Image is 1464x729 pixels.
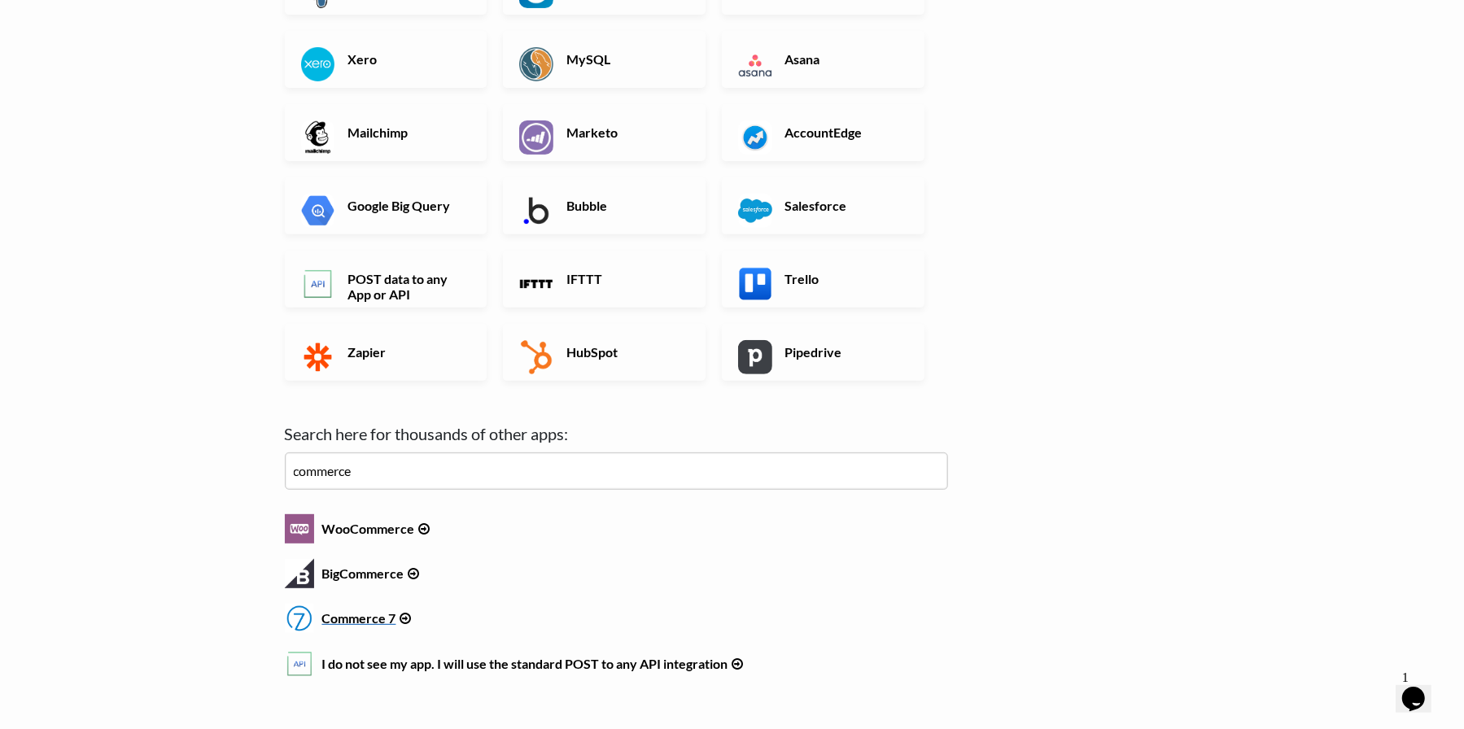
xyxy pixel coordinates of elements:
[503,251,706,308] a: IFTTT
[301,340,335,374] img: Zapier App & API
[285,604,948,626] a: Commerce 7
[722,104,924,161] a: AccountEdge
[562,271,690,286] h6: IFTTT
[519,47,553,81] img: MySQL App & API
[781,344,909,360] h6: Pipedrive
[285,604,314,633] img: commerce-7.png
[503,104,706,161] a: Marketo
[285,31,487,88] a: Xero
[562,51,690,67] h6: MySQL
[285,649,314,679] img: api.png
[503,324,706,381] a: HubSpot
[343,51,471,67] h6: Xero
[519,194,553,228] img: Bubble App & API
[562,124,690,140] h6: Marketo
[738,267,772,301] img: Trello App & API
[301,120,335,155] img: Mailchimp App & API
[722,324,924,381] a: Pipedrive
[738,340,772,374] img: Pipedrive App & API
[562,344,690,360] h6: HubSpot
[285,649,948,671] a: I do not see my app. I will use the standard POST to any API integration
[781,271,909,286] h6: Trello
[285,324,487,381] a: Zapier
[503,31,706,88] a: MySQL
[722,31,924,88] a: Asana
[781,124,909,140] h6: AccountEdge
[781,198,909,213] h6: Salesforce
[503,177,706,234] a: Bubble
[285,514,314,543] img: woocommerce.png
[285,251,487,308] a: POST data to any App or API
[343,198,471,213] h6: Google Big Query
[285,514,948,536] a: WooCommerce
[285,421,948,446] label: Search here for thousands of other apps:
[738,194,772,228] img: Salesforce App & API
[285,452,948,490] input: examples: zendesk, segment, zoho...
[285,104,487,161] a: Mailchimp
[301,47,335,81] img: Xero App & API
[1396,664,1448,713] iframe: chat widget
[519,120,553,155] img: Marketo App & API
[738,120,772,155] img: AccountEdge App & API
[285,177,487,234] a: Google Big Query
[519,340,553,374] img: HubSpot App & API
[301,267,335,301] img: POST data to any App or API App & API
[343,271,471,302] h6: POST data to any App or API
[343,344,471,360] h6: Zapier
[722,177,924,234] a: Salesforce
[519,267,553,301] img: IFTTT App & API
[722,251,924,308] a: Trello
[285,559,948,581] a: BigCommerce
[301,194,335,228] img: Google Big Query App & API
[562,198,690,213] h6: Bubble
[285,559,314,588] img: bigcommerce.png
[738,47,772,81] img: Asana App & API
[343,124,471,140] h6: Mailchimp
[781,51,909,67] h6: Asana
